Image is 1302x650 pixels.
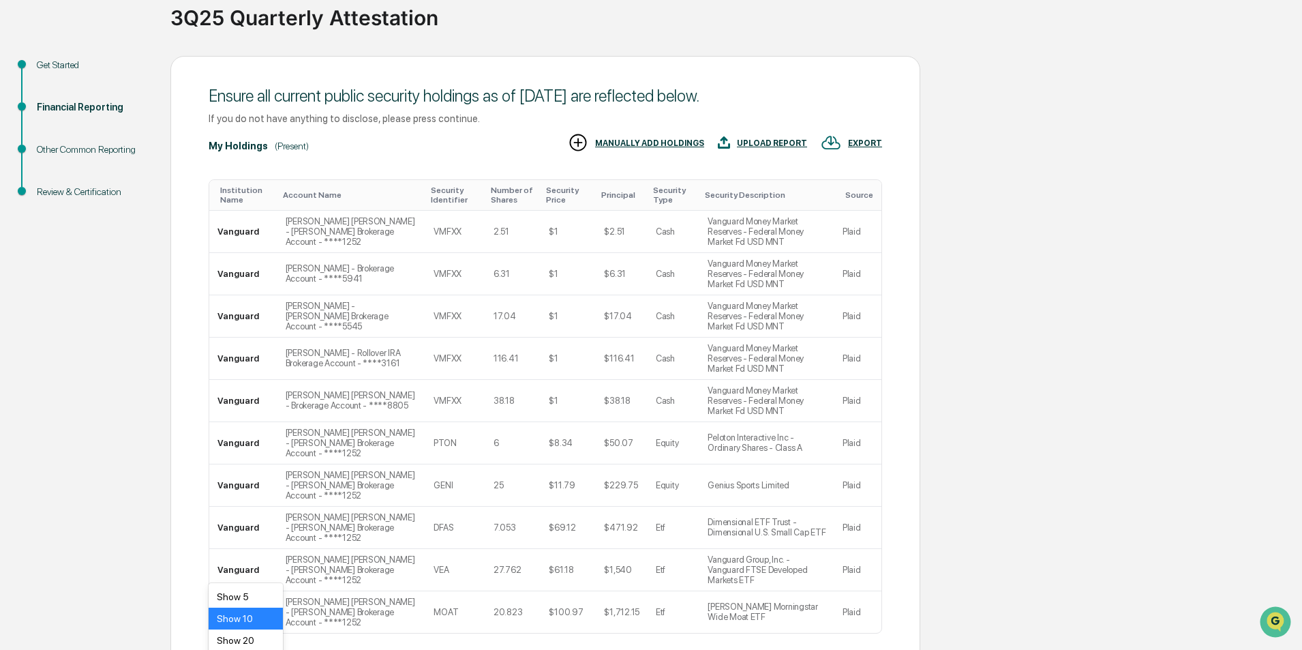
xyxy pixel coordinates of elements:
[648,295,699,338] td: Cash
[8,166,93,191] a: 🖐️Preclearance
[834,295,881,338] td: Plaid
[209,338,277,380] td: Vanguard
[596,507,648,549] td: $471.92
[699,464,834,507] td: Genius Sports Limited
[425,253,485,295] td: VMFXX
[485,253,541,295] td: 6.31
[425,422,485,464] td: PTON
[37,143,149,157] div: Other Common Reporting
[699,549,834,591] td: Vanguard Group, Inc. - Vanguard FTSE Developed Markets ETF
[277,338,426,380] td: [PERSON_NAME] - Rollover IRA Brokerage Account - ****3161
[209,549,277,591] td: Vanguard
[425,591,485,633] td: MOAT
[699,422,834,464] td: Peloton Interactive Inc - Ordinary Shares - Class A
[699,380,834,422] td: Vanguard Money Market Reserves - Federal Money Market Fd USD MNT
[596,549,648,591] td: $1,540
[491,186,536,205] div: Toggle SortBy
[277,507,426,549] td: [PERSON_NAME] [PERSON_NAME] - [PERSON_NAME] Brokerage Account - ****1252
[699,591,834,633] td: [PERSON_NAME] Morningstar Wide Moat ETF
[596,380,648,422] td: $38.18
[485,591,541,633] td: 20.823
[541,422,596,464] td: $8.34
[834,380,881,422] td: Plaid
[93,166,175,191] a: 🗄️Attestations
[485,507,541,549] td: 7.053
[209,464,277,507] td: Vanguard
[568,132,588,153] img: MANUALLY ADD HOLDINGS
[596,591,648,633] td: $1,712.15
[209,608,283,630] div: Show 10
[541,295,596,338] td: $1
[277,211,426,253] td: [PERSON_NAME] [PERSON_NAME] - [PERSON_NAME] Brokerage Account - ****1252
[209,86,882,106] div: Ensure all current public security holdings as of [DATE] are reflected below.
[596,464,648,507] td: $229.75
[834,464,881,507] td: Plaid
[596,253,648,295] td: $6.31
[220,186,272,205] div: Toggle SortBy
[648,422,699,464] td: Equity
[275,141,309,151] div: (Present)
[96,231,165,241] a: Powered byPylon
[209,586,283,608] div: Show 5
[648,380,699,422] td: Cash
[136,231,165,241] span: Pylon
[232,108,248,125] button: Start new chat
[834,211,881,253] td: Plaid
[541,211,596,253] td: $1
[541,507,596,549] td: $69.12
[834,507,881,549] td: Plaid
[277,253,426,295] td: [PERSON_NAME] - Brokerage Account - ****5941
[834,591,881,633] td: Plaid
[209,422,277,464] td: Vanguard
[845,190,876,200] div: Toggle SortBy
[546,186,590,205] div: Toggle SortBy
[596,295,648,338] td: $17.04
[648,507,699,549] td: Etf
[277,422,426,464] td: [PERSON_NAME] [PERSON_NAME] - [PERSON_NAME] Brokerage Account - ****1252
[834,549,881,591] td: Plaid
[699,295,834,338] td: Vanguard Money Market Reserves - Federal Money Market Fd USD MNT
[37,100,149,115] div: Financial Reporting
[596,422,648,464] td: $50.07
[834,422,881,464] td: Plaid
[425,211,485,253] td: VMFXX
[541,338,596,380] td: $1
[699,507,834,549] td: Dimensional ETF Trust - Dimensional U.S. Small Cap ETF
[277,591,426,633] td: [PERSON_NAME] [PERSON_NAME] - [PERSON_NAME] Brokerage Account - ****1252
[705,190,829,200] div: Toggle SortBy
[485,422,541,464] td: 6
[209,507,277,549] td: Vanguard
[27,172,88,186] span: Preclearance
[699,253,834,295] td: Vanguard Money Market Reserves - Federal Money Market Fd USD MNT
[425,338,485,380] td: VMFXX
[277,549,426,591] td: [PERSON_NAME] [PERSON_NAME] - [PERSON_NAME] Brokerage Account - ****1252
[46,118,172,129] div: We're available if you need us!
[737,138,807,148] div: UPLOAD REPORT
[595,138,704,148] div: MANUALLY ADD HOLDINGS
[37,58,149,72] div: Get Started
[541,464,596,507] td: $11.79
[834,338,881,380] td: Plaid
[277,464,426,507] td: [PERSON_NAME] [PERSON_NAME] - [PERSON_NAME] Brokerage Account - ****1252
[601,190,642,200] div: Toggle SortBy
[209,380,277,422] td: Vanguard
[648,253,699,295] td: Cash
[485,338,541,380] td: 116.41
[27,198,86,211] span: Data Lookup
[848,138,882,148] div: EXPORT
[37,185,149,199] div: Review & Certification
[648,211,699,253] td: Cash
[485,380,541,422] td: 38.18
[425,507,485,549] td: DFAS
[834,253,881,295] td: Plaid
[425,295,485,338] td: VMFXX
[485,295,541,338] td: 17.04
[718,132,730,153] img: UPLOAD REPORT
[99,173,110,184] div: 🗄️
[209,141,268,151] div: My Holdings
[541,253,596,295] td: $1
[112,172,169,186] span: Attestations
[283,190,421,200] div: Toggle SortBy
